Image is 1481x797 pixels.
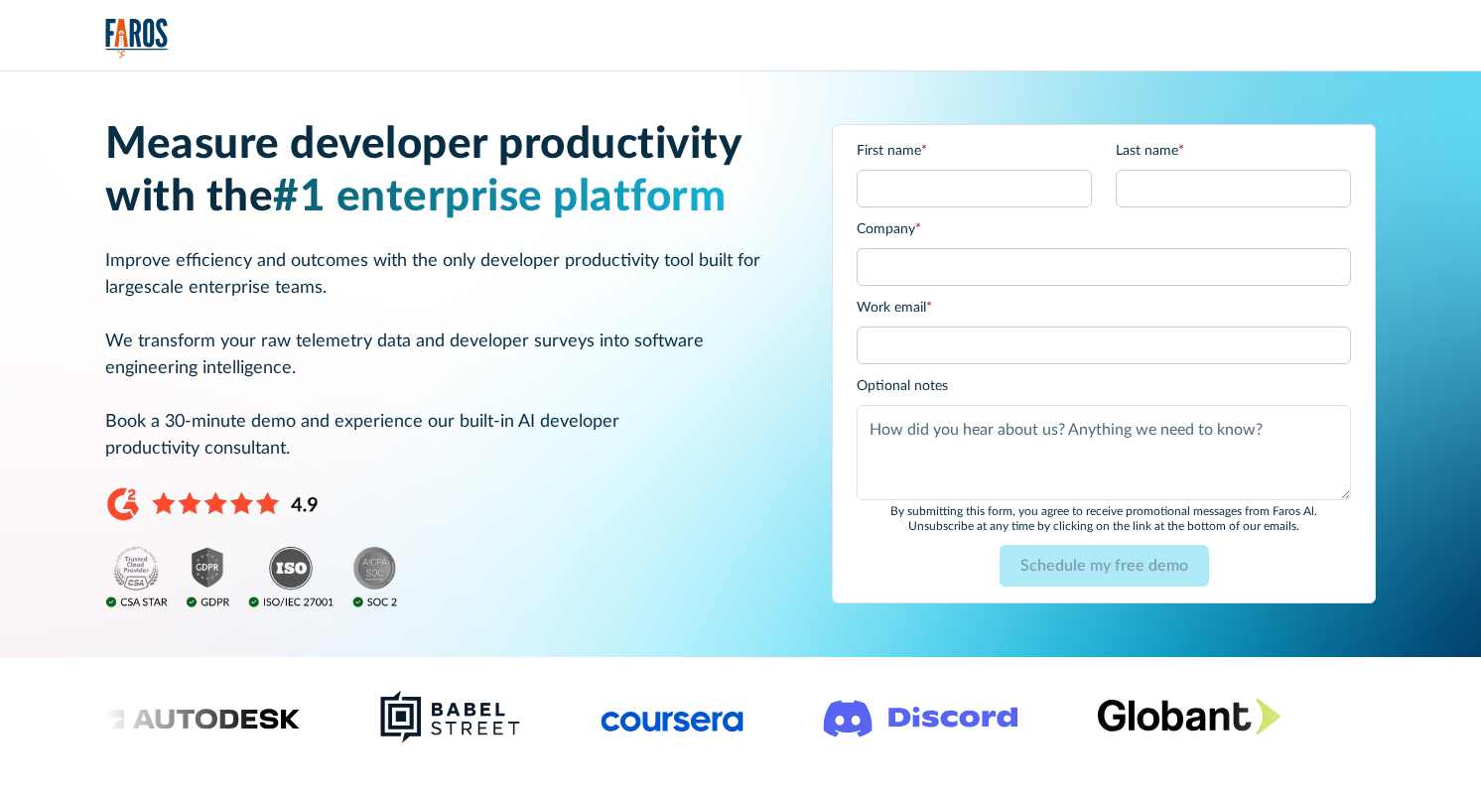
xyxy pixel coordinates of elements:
img: Globant's logo [1098,698,1281,734]
h1: Measure developer productivity with the [105,119,784,224]
img: Logo of the communication platform Discord. [824,696,1018,737]
img: Logo of the online learning platform Coursera. [602,701,744,732]
a: home [105,18,169,59]
p: Improve efficiency and outcomes with the only developer productivity tool built for largescale en... [105,248,784,463]
input: Schedule my free demo [1000,545,1209,587]
span: #1 enterprise platform [273,176,726,219]
label: First name [857,141,1092,162]
label: Work email [857,298,1351,319]
form: Email Form [857,141,1351,587]
label: Company [857,219,1351,240]
img: Babel Street logo png [379,689,521,744]
label: Last name [1116,141,1351,162]
div: By submitting this form, you agree to receive promotional messages from Faros Al. Unsubscribe at ... [857,504,1351,533]
img: Logo of the analytics and reporting company Faros. [105,18,169,59]
img: Logo of the design software company Autodesk. [93,703,300,730]
label: Optional notes [857,376,1351,397]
